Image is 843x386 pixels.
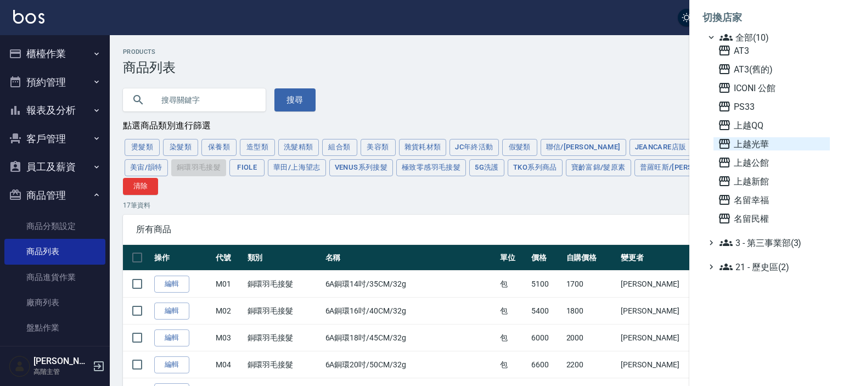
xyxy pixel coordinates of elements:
[720,260,825,273] span: 21 - 歷史區(2)
[718,137,825,150] span: 上越光華
[720,236,825,249] span: 3 - 第三事業部(3)
[718,63,825,76] span: AT3(舊的)
[718,44,825,57] span: AT3
[718,175,825,188] span: 上越新館
[718,100,825,113] span: PS33
[718,193,825,206] span: 名留幸福
[718,81,825,94] span: ICONI 公館
[718,119,825,132] span: 上越QQ
[718,212,825,225] span: 名留民權
[702,4,830,31] li: 切換店家
[720,31,825,44] span: 全部(10)
[718,156,825,169] span: 上越公館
